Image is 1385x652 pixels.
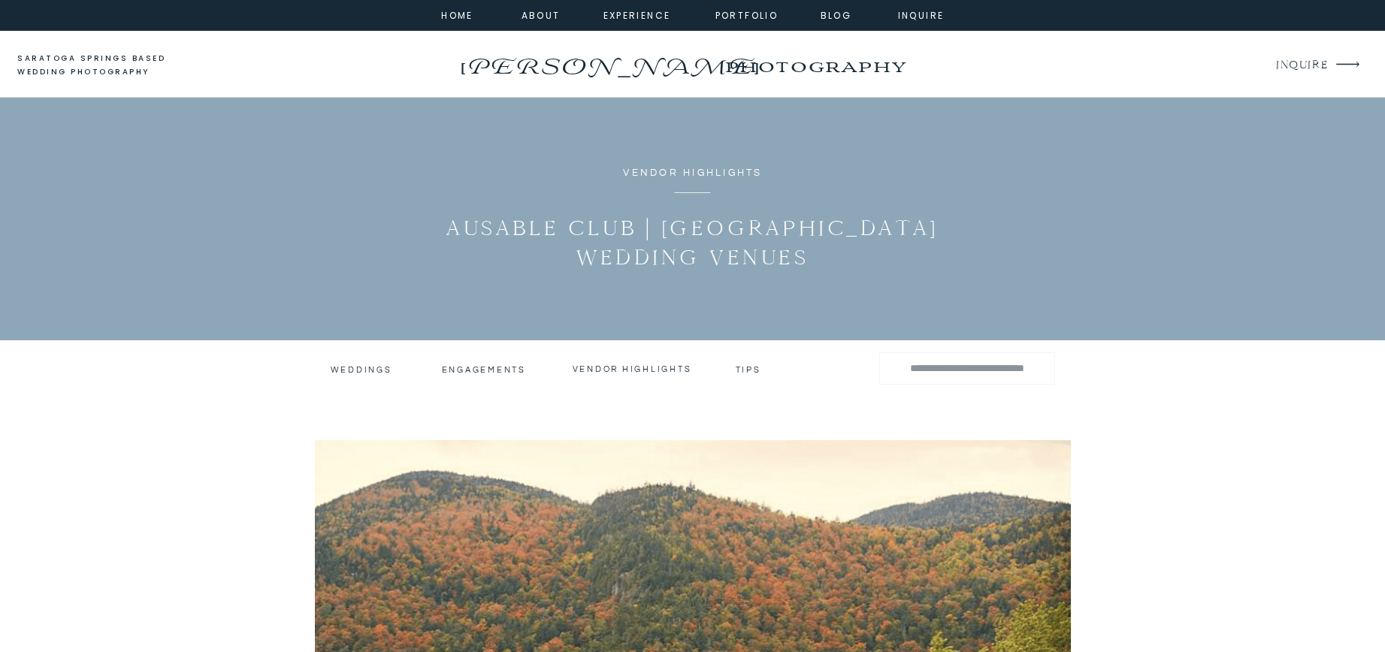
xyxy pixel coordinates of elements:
[1276,56,1326,76] a: INQUIRE
[603,8,664,21] a: experience
[522,8,555,21] a: about
[695,45,935,86] a: photography
[894,8,948,21] a: inquire
[573,364,693,374] a: vendor highlights
[331,364,390,375] a: Weddings
[715,8,779,21] a: portfolio
[428,213,957,272] h1: Ausable Club | [GEOGRAPHIC_DATA] Wedding Venues
[442,364,530,375] a: engagements
[809,8,863,21] a: Blog
[456,49,762,73] a: [PERSON_NAME]
[736,364,764,372] a: tips
[623,168,762,178] a: Vendor Highlights
[17,52,194,80] a: saratoga springs based wedding photography
[437,8,478,21] a: home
